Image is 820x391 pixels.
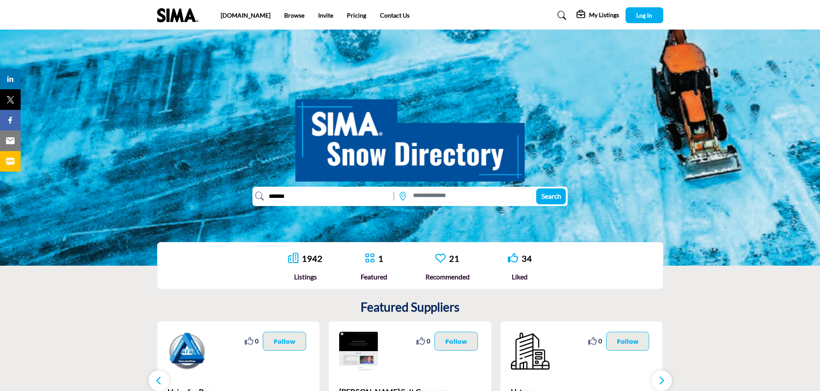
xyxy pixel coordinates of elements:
h2: Featured Suppliers [361,300,459,315]
a: [DOMAIN_NAME] [221,12,270,19]
p: Follow [445,336,467,346]
a: Browse [284,12,304,19]
img: Rectangle%203585.svg [392,190,396,203]
img: Urture [511,332,550,370]
a: 1942 [302,253,322,264]
a: Invite [318,12,333,19]
i: Go to Liked [508,253,518,263]
img: SIMA Snow Directory [295,90,525,182]
span: Log In [636,12,652,19]
button: Log In [626,7,663,23]
a: Contact Us [380,12,410,19]
button: Follow [606,332,650,351]
a: Search [549,9,572,22]
button: Follow [434,332,478,351]
h5: My Listings [589,11,619,19]
button: Search [536,188,566,204]
p: Follow [617,336,639,346]
span: 0 [427,336,430,346]
a: Go to Recommended [435,253,446,264]
img: Site Logo [157,8,203,22]
a: 21 [449,253,459,264]
div: Featured [361,272,387,282]
a: 34 [522,253,532,264]
div: Recommended [425,272,470,282]
span: 0 [255,336,258,346]
div: Listings [288,272,322,282]
a: 1 [378,253,383,264]
img: Voice for Pros [168,332,207,370]
a: Pricing [347,12,366,19]
div: Liked [508,272,532,282]
p: Follow [273,336,295,346]
img: Gunther Salt Company [339,332,378,370]
div: My Listings [577,10,619,21]
a: Go to Featured [364,253,375,264]
span: Search [541,192,561,200]
button: Follow [263,332,306,351]
span: 0 [598,336,602,346]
